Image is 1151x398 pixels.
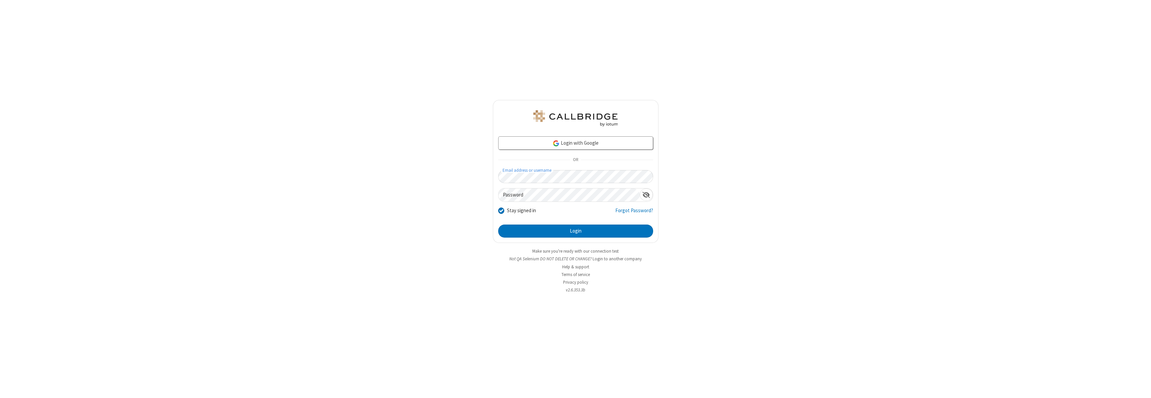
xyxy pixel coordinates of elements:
button: Login [498,225,653,238]
img: QA Selenium DO NOT DELETE OR CHANGE [532,110,619,126]
img: google-icon.png [552,140,560,147]
li: Not QA Selenium DO NOT DELETE OR CHANGE? [493,256,658,262]
a: Privacy policy [563,279,588,285]
a: Forgot Password? [615,207,653,220]
a: Login with Google [498,136,653,150]
li: v2.6.353.3b [493,287,658,293]
button: Login to another company [593,256,642,262]
a: Help & support [562,264,589,270]
input: Email address or username [498,170,653,183]
a: Make sure you're ready with our connection test [532,248,619,254]
label: Stay signed in [507,207,536,215]
div: Show password [640,188,653,201]
span: OR [570,155,581,165]
input: Password [499,188,640,202]
a: Terms of service [561,272,590,277]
